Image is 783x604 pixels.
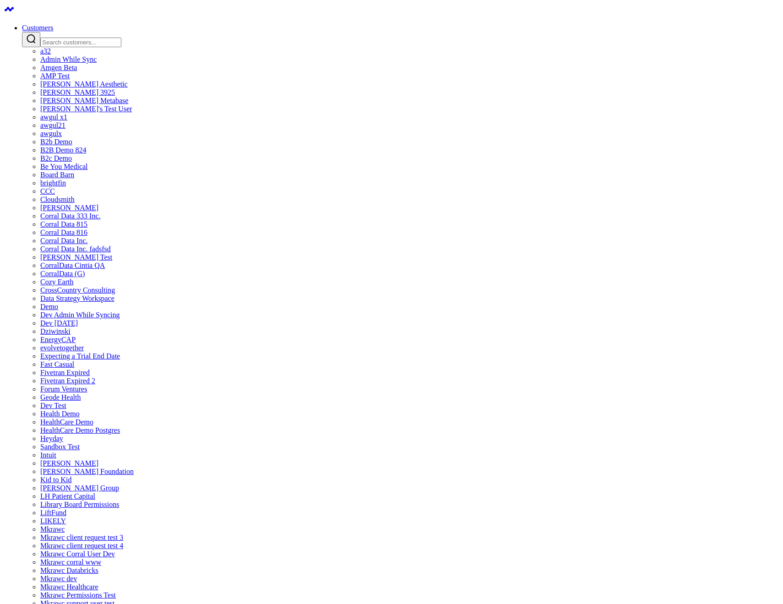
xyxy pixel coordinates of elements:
a: Data Strategy Workspace [40,294,114,302]
a: B2B Demo 824 [40,146,86,154]
a: [PERSON_NAME] [40,204,98,212]
a: Dziwinski [40,327,71,335]
a: Health Demo [40,410,80,418]
a: Cozy Earth [40,278,73,286]
a: Customers [22,24,53,32]
a: evolvetogether [40,344,84,352]
a: awgul21 [40,121,65,129]
a: [PERSON_NAME] Aesthetic [40,80,128,88]
button: Search customers button [22,32,40,47]
a: [PERSON_NAME] 3925 [40,88,115,96]
a: Mkrawc [40,525,65,533]
a: Mkrawc Permissions Test [40,591,116,599]
a: Dev Test [40,402,66,409]
a: awgulx [40,130,62,137]
a: B2c Demo [40,154,72,162]
a: CorralData Cintia QA [40,261,105,269]
a: brightfin [40,179,66,187]
a: Kid to Kid [40,476,71,484]
a: Corral Data Inc. fadsfsd [40,245,111,253]
a: [PERSON_NAME]'s Test User [40,105,132,113]
a: [PERSON_NAME] Foundation [40,468,134,475]
a: Mkrawc client request test 3 [40,533,123,541]
a: CCC [40,187,55,195]
a: Mkrawc dev [40,575,77,582]
a: CrossCountry Consulting [40,286,115,294]
a: Mkrawc Healthcare [40,583,98,591]
a: Dev [DATE] [40,319,78,327]
a: Be You Medical [40,163,88,170]
a: Expecting a Trial End Date [40,352,120,360]
a: B2b Demo [40,138,72,146]
a: Geode Health [40,393,81,401]
a: Mkrawc Databricks [40,566,98,574]
a: Corral Data 333 Inc. [40,212,101,220]
input: Search customers input [40,38,121,47]
a: HealthCare Demo Postgres [40,426,120,434]
a: EnergyCAP [40,336,76,343]
a: Corral Data 815 [40,220,87,228]
a: [PERSON_NAME] [40,459,98,467]
a: Sandbox Test [40,443,80,451]
a: Admin While Sync [40,55,97,63]
a: awgul x1 [40,113,67,121]
a: Mkrawc Corral User Dev [40,550,115,558]
a: Corral Data Inc. [40,237,88,245]
a: LIKELY [40,517,66,525]
a: CorralData (G) [40,270,85,278]
a: a32 [40,47,51,55]
a: Mkrawc client request test 4 [40,542,123,550]
a: HealthCare Demo [40,418,93,426]
a: Corral Data 816 [40,229,87,236]
a: Mkrawc corral www [40,558,101,566]
a: Board Barn [40,171,74,179]
a: Dev Admin While Syncing [40,311,120,319]
a: Intuit [40,451,56,459]
a: Demo [40,303,58,310]
a: LiftFund [40,509,66,517]
a: [PERSON_NAME] Metabase [40,97,128,104]
a: Heyday [40,435,63,442]
a: Forum Ventures [40,385,87,393]
a: LH Patient Capital [40,492,95,500]
a: [PERSON_NAME] Group [40,484,119,492]
a: Cloudsmith [40,196,75,203]
a: Fast Casual [40,360,74,368]
a: Fivetran Expired 2 [40,377,95,385]
a: Fivetran Expired [40,369,90,376]
a: Amgen Beta [40,64,77,71]
a: Library Board Permissions [40,501,119,508]
a: [PERSON_NAME] Test [40,253,112,261]
a: AMP Test [40,72,70,80]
